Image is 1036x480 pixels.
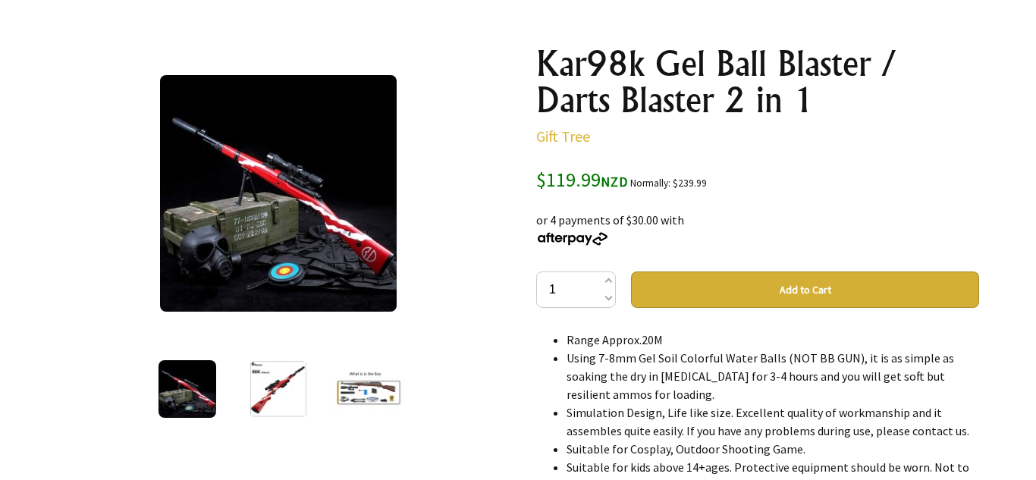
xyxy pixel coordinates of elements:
[567,349,979,403] li: Using 7-8mm Gel Soil Colorful Water Balls (NOT BB GUN), it is as simple as soaking the dry in [ME...
[567,440,979,458] li: Suitable for Cosplay, Outdoor Shooting Game.
[567,403,979,440] li: Simulation Design, Life like size. Excellent quality of workmanship and it assembles quite easily...
[631,271,979,308] button: Add to Cart
[536,127,590,146] a: Gift Tree
[601,173,628,190] span: NZD
[630,177,707,190] small: Normally: $239.99
[160,75,397,312] img: Kar98k Gel Ball Blaster / Darts Blaster 2 in 1
[536,45,979,118] h1: Kar98k Gel Ball Blaster / Darts Blaster 2 in 1
[250,360,307,418] img: Kar98k Gel Ball Blaster / Darts Blaster 2 in 1
[536,167,628,192] span: $119.99
[328,365,410,413] img: Kar98k Gel Ball Blaster / Darts Blaster 2 in 1
[536,232,609,246] img: Afterpay
[567,331,979,349] li: Range Approx.20M
[159,360,216,418] img: Kar98k Gel Ball Blaster / Darts Blaster 2 in 1
[536,193,979,247] div: or 4 payments of $30.00 with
